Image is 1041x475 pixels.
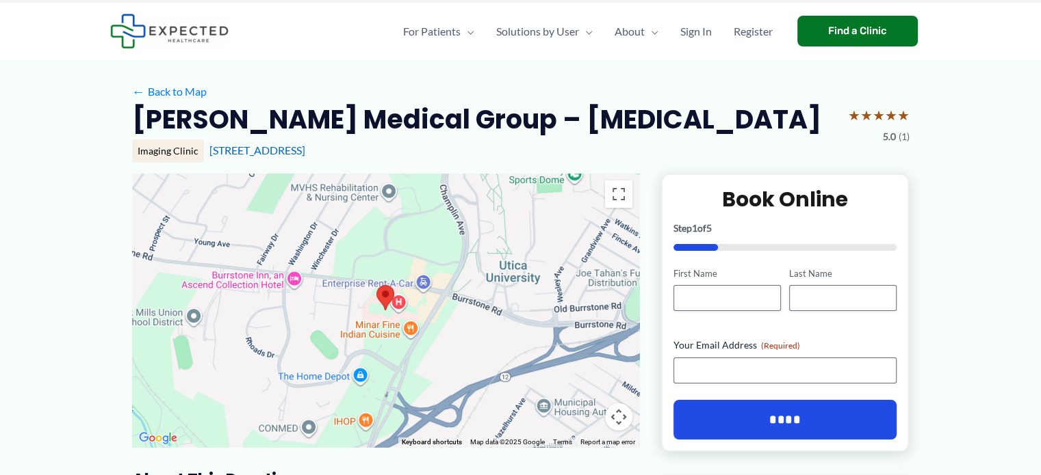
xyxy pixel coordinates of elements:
span: Solutions by User [496,8,579,55]
a: Sign In [669,8,723,55]
span: Map data ©2025 Google [470,438,545,446]
span: Menu Toggle [461,8,474,55]
label: Last Name [789,267,897,280]
span: 5 [706,222,712,234]
button: Toggle fullscreen view [605,180,632,208]
span: Register [734,8,773,55]
span: (Required) [761,340,800,351]
img: Google [136,429,181,447]
a: For PatientsMenu Toggle [392,8,485,55]
button: Keyboard shortcuts [402,437,462,447]
a: Find a Clinic [797,16,918,46]
button: Map camera controls [605,403,632,431]
span: ← [132,85,145,98]
a: Solutions by UserMenu Toggle [485,8,604,55]
h2: [PERSON_NAME] Medical Group – [MEDICAL_DATA] [132,103,821,136]
span: Sign In [680,8,712,55]
label: Your Email Address [673,338,897,352]
a: Register [723,8,784,55]
a: Open this area in Google Maps (opens a new window) [136,429,181,447]
p: Step of [673,223,897,233]
span: For Patients [403,8,461,55]
span: ★ [873,103,885,128]
a: AboutMenu Toggle [604,8,669,55]
a: Report a map error [580,438,635,446]
nav: Primary Site Navigation [392,8,784,55]
h2: Book Online [673,186,897,213]
div: Imaging Clinic [132,139,204,163]
img: Expected Healthcare Logo - side, dark font, small [110,14,229,49]
span: (1) [899,128,910,146]
span: 5.0 [883,128,896,146]
span: 1 [692,222,697,234]
a: [STREET_ADDRESS] [209,144,305,157]
span: ★ [885,103,897,128]
span: ★ [897,103,910,128]
a: ←Back to Map [132,81,207,102]
span: About [615,8,645,55]
span: ★ [848,103,860,128]
span: Menu Toggle [579,8,593,55]
span: Menu Toggle [645,8,658,55]
a: Terms (opens in new tab) [553,438,572,446]
span: ★ [860,103,873,128]
label: First Name [673,267,781,280]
